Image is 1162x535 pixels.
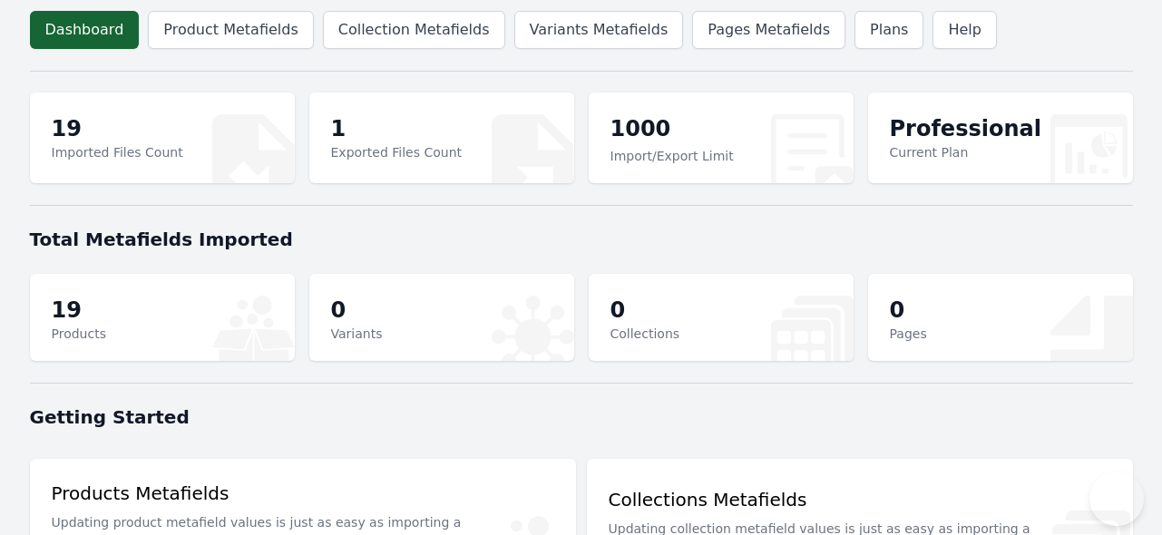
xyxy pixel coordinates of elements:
[30,11,140,49] a: Dashboard
[331,143,463,161] p: Exported Files Count
[52,325,106,343] p: Products
[610,147,734,165] p: Import/Export Limit
[52,143,183,161] p: Imported Files Count
[52,296,106,325] p: 19
[854,11,923,49] a: Plans
[890,325,927,343] p: Pages
[890,114,1041,143] p: Professional
[331,114,463,143] p: 1
[30,227,1133,252] h1: Total Metafields Imported
[890,143,1041,161] p: Current Plan
[323,11,505,49] a: Collection Metafields
[610,325,680,343] p: Collections
[331,296,383,325] p: 0
[933,11,996,49] a: Help
[52,114,183,143] p: 19
[148,11,313,49] a: Product Metafields
[514,11,684,49] a: Variants Metafields
[890,296,927,325] p: 0
[610,114,734,147] p: 1000
[692,11,845,49] a: Pages Metafields
[1089,472,1144,526] iframe: Toggle Customer Support
[331,325,383,343] p: Variants
[30,404,1133,430] h1: Getting Started
[610,296,680,325] p: 0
